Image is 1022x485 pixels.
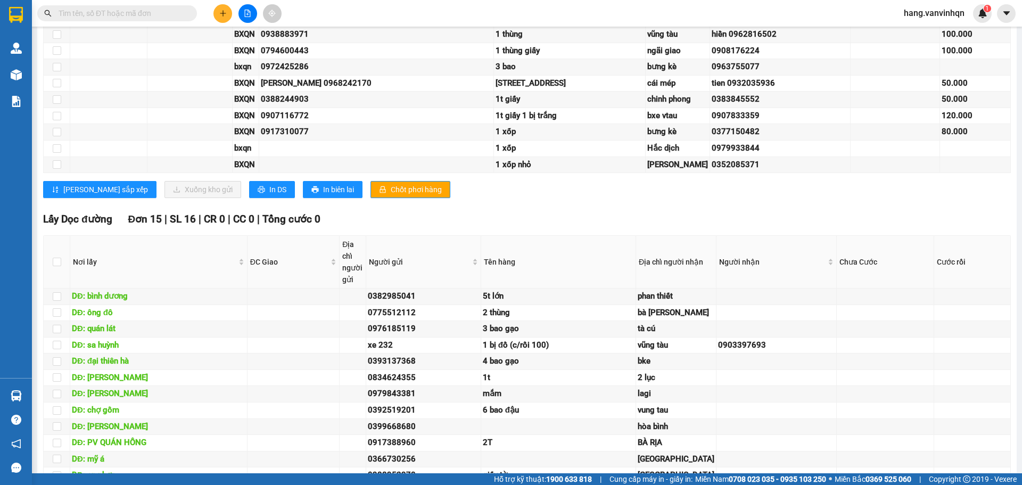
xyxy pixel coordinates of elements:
[483,404,634,417] div: 6 bao đậu
[379,186,386,194] span: lock
[997,4,1016,23] button: caret-down
[199,213,201,225] span: |
[600,473,601,485] span: |
[72,388,245,400] div: DĐ: [PERSON_NAME]
[712,126,848,138] div: 0377150482
[483,355,634,368] div: 4 bao gạo
[368,372,479,384] div: 0834624355
[638,469,714,482] div: [GEOGRAPHIC_DATA]
[303,181,362,198] button: printerIn biên lai
[483,388,634,400] div: mắm
[234,45,257,57] div: BXQN
[718,339,835,352] div: 0903397693
[234,93,257,106] div: BXQN
[11,96,22,107] img: solution-icon
[546,475,592,483] strong: 1900 633 818
[496,126,644,138] div: 1 xốp
[942,126,1009,138] div: 80.000
[72,404,245,417] div: DĐ: chợ gồm
[963,475,970,483] span: copyright
[164,213,167,225] span: |
[368,355,479,368] div: 0393137368
[934,236,1011,289] th: Cước rồi
[262,213,320,225] span: Tổng cước 0
[695,473,826,485] span: Miền Nam
[261,77,491,90] div: [PERSON_NAME] 0968242170
[978,9,987,18] img: icon-new-feature
[261,61,491,73] div: 0972425286
[370,181,450,198] button: lockChốt phơi hàng
[647,159,708,171] div: [PERSON_NAME]
[496,142,644,155] div: 1 xốp
[496,93,644,106] div: 1t giấy
[11,439,21,449] span: notification
[647,45,708,57] div: ngãi giao
[496,61,644,73] div: 3 bao
[483,469,634,482] div: giấy tờ
[11,43,22,54] img: warehouse-icon
[44,10,52,17] span: search
[712,61,848,73] div: 0963755077
[263,4,282,23] button: aim
[11,69,22,80] img: warehouse-icon
[942,45,1009,57] div: 100.000
[647,126,708,138] div: bưng kè
[323,184,354,195] span: In biên lai
[368,437,479,449] div: 0917388960
[368,323,479,335] div: 0976185119
[269,184,286,195] span: In DS
[483,323,634,335] div: 3 bao gạo
[268,10,276,17] span: aim
[609,473,693,485] span: Cung cấp máy in - giấy in:
[919,473,921,485] span: |
[483,339,634,352] div: 1 bị đồ (c/rồi 100)
[128,213,162,225] span: Đơn 15
[496,110,644,122] div: 1t giấy 1 bị trắng
[72,372,245,384] div: DĐ: [PERSON_NAME]
[984,5,991,12] sup: 1
[496,28,644,41] div: 1 thùng
[213,4,232,23] button: plus
[43,213,112,225] span: Lấy Dọc đường
[59,7,184,19] input: Tìm tên, số ĐT hoặc mã đơn
[496,45,644,57] div: 1 thùng giấy
[638,372,714,384] div: 2 lục
[72,339,245,352] div: DĐ: sa huỳnh
[311,186,319,194] span: printer
[342,239,363,285] div: Địa chỉ người gửi
[712,45,848,57] div: 0908176224
[829,477,832,481] span: ⚪️
[639,256,713,268] div: Địa chỉ người nhận
[712,93,848,106] div: 0383845552
[368,404,479,417] div: 0392519201
[712,110,848,122] div: 0907833359
[895,6,973,20] span: hang.vanvinhqn
[250,256,329,268] span: ĐC Giao
[258,186,265,194] span: printer
[942,93,1009,106] div: 50.000
[228,213,230,225] span: |
[72,421,245,433] div: DĐ: [PERSON_NAME]
[43,181,156,198] button: sort-ascending[PERSON_NAME] sắp xếp
[368,453,479,466] div: 0366730256
[261,126,491,138] div: 0917310077
[170,213,196,225] span: SL 16
[483,372,634,384] div: 1t
[369,256,469,268] span: Người gửi
[73,256,236,268] span: Nơi lấy
[985,5,989,12] span: 1
[866,475,911,483] strong: 0369 525 060
[11,463,21,473] span: message
[368,421,479,433] div: 0399668680
[72,453,245,466] div: DĐ: mỹ á
[234,77,257,90] div: BXQN
[638,388,714,400] div: lagi
[72,307,245,319] div: DĐ: ông đô
[204,213,225,225] span: CR 0
[234,110,257,122] div: BXQN
[234,142,257,155] div: bxqn
[368,339,479,352] div: xe 232
[52,186,59,194] span: sort-ascending
[942,28,1009,41] div: 100.000
[496,77,644,90] div: [STREET_ADDRESS]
